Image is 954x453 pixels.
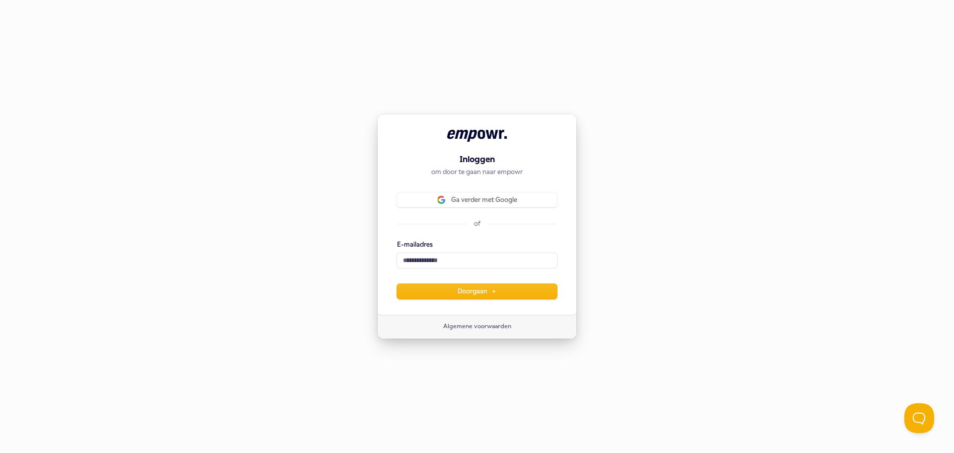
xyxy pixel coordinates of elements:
label: E-mailadres [397,240,433,249]
img: Sign in with Google [437,196,445,204]
span: Doorgaan [458,287,496,296]
button: Sign in with GoogleGa verder met Google [397,192,557,207]
h1: Inloggen [397,154,557,166]
a: Algemene voorwaarden [443,323,511,331]
p: of [474,219,480,228]
img: empowr [447,130,507,142]
button: Doorgaan [397,284,557,299]
iframe: Help Scout Beacon - Open [904,403,934,433]
p: om door te gaan naar empowr [397,168,557,177]
span: Ga verder met Google [451,195,517,204]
